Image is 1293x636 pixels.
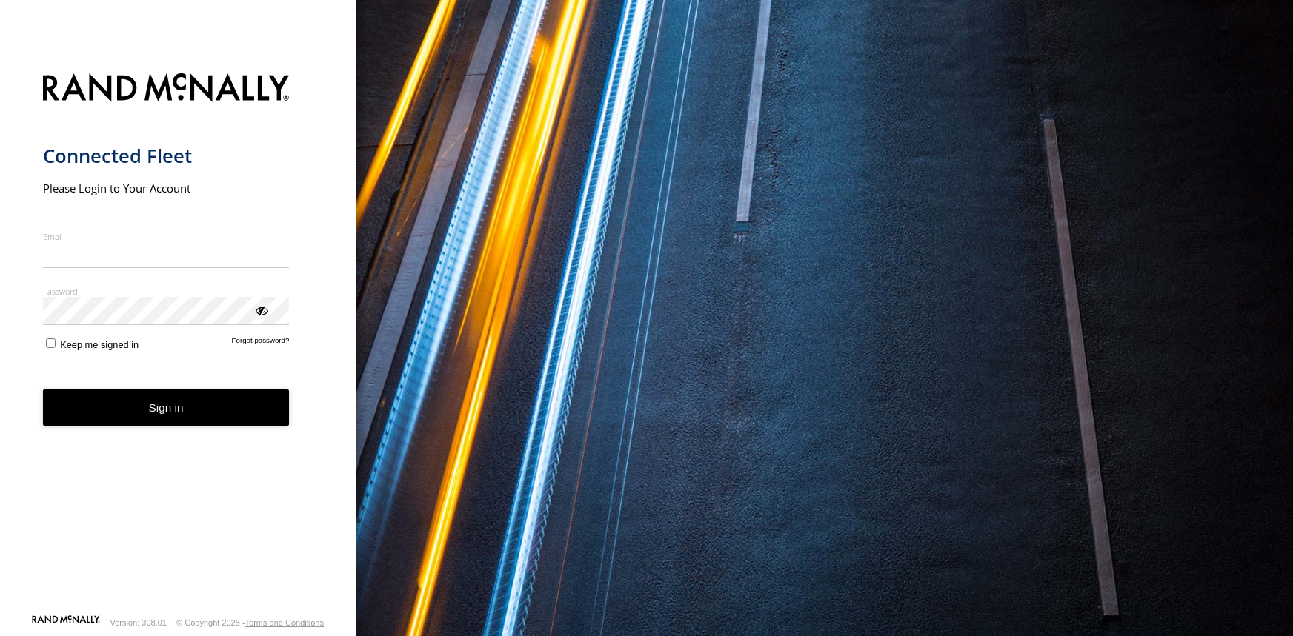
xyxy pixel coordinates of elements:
input: Keep me signed in [46,338,56,348]
div: © Copyright 2025 - [176,618,324,627]
a: Forgot password? [232,336,290,350]
div: ViewPassword [253,302,268,317]
div: Version: 308.01 [110,618,167,627]
label: Password [43,286,290,297]
a: Terms and Conditions [245,618,324,627]
h2: Please Login to Your Account [43,181,290,195]
span: Keep me signed in [60,339,139,350]
a: Visit our Website [32,615,100,630]
h1: Connected Fleet [43,144,290,168]
form: main [43,64,313,614]
label: Email [43,231,290,242]
button: Sign in [43,389,290,426]
img: Rand McNally [43,70,290,108]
